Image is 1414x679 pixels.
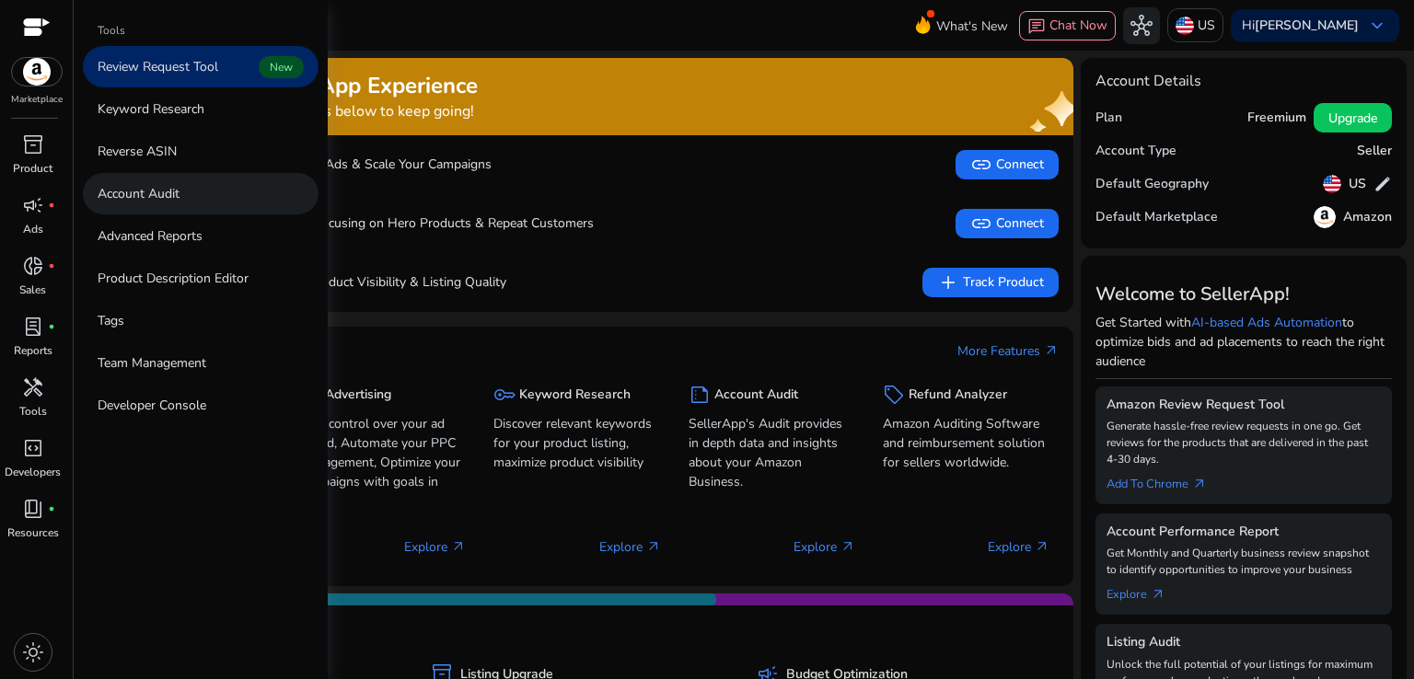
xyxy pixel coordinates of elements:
[98,269,249,288] p: Product Description Editor
[970,154,1044,176] span: Connect
[1349,177,1366,192] h5: US
[1191,314,1342,331] a: AI-based Ads Automation
[48,201,55,209] span: fiber_manual_record
[794,537,855,557] p: Explore
[840,539,855,554] span: arrow_outward
[48,262,55,270] span: fiber_manual_record
[5,464,61,480] p: Developers
[98,353,206,373] p: Team Management
[970,213,1044,235] span: Connect
[1095,283,1392,305] h3: Welcome to SellerApp!
[12,58,62,86] img: amazon.svg
[714,387,798,403] h5: Account Audit
[1107,545,1381,578] p: Get Monthly and Quarterly business review snapshot to identify opportunities to improve your busi...
[956,150,1059,179] button: linkConnect
[519,387,631,403] h5: Keyword Research
[1107,578,1180,604] a: Explorearrow_outward
[1242,19,1359,32] p: Hi
[1151,587,1165,602] span: arrow_outward
[1095,144,1176,159] h5: Account Type
[937,271,1044,293] span: Track Product
[98,311,124,330] p: Tags
[1255,17,1359,34] b: [PERSON_NAME]
[98,22,125,39] p: Tools
[98,184,180,203] p: Account Audit
[1198,9,1215,41] p: US
[909,387,1007,403] h5: Refund Analyzer
[22,316,44,338] span: lab_profile
[1107,635,1381,650] h5: Listing Audit
[883,384,905,406] span: sell
[1192,477,1207,491] span: arrow_outward
[48,505,55,512] span: fiber_manual_record
[493,414,660,472] p: Discover relevant keywords for your product listing, maximize product visibility
[22,437,44,459] span: code_blocks
[11,93,63,107] p: Marketplace
[1095,73,1201,90] h4: Account Details
[98,57,218,76] p: Review Request Tool
[1130,15,1153,37] span: hub
[14,342,52,359] p: Reports
[922,268,1059,297] button: addTrack Product
[451,539,466,554] span: arrow_outward
[98,142,177,161] p: Reverse ASIN
[48,323,55,330] span: fiber_manual_record
[325,387,391,403] h5: Advertising
[1027,17,1046,36] span: chat
[1107,397,1381,413] h5: Amazon Review Request Tool
[599,537,661,557] p: Explore
[98,226,203,246] p: Advanced Reports
[1095,313,1392,371] p: Get Started with to optimize bids and ad placements to reach the right audience
[22,194,44,216] span: campaign
[1107,524,1381,540] h5: Account Performance Report
[1366,15,1388,37] span: keyboard_arrow_down
[13,160,52,177] p: Product
[1314,103,1392,132] button: Upgrade
[1323,175,1341,193] img: us.svg
[1049,17,1107,34] span: Chat Now
[299,414,466,511] p: Take control over your ad spend, Automate your PPC Management, Optimize your campaigns with goals...
[22,498,44,520] span: book_4
[1095,177,1209,192] h5: Default Geography
[1314,206,1336,228] img: amazon.svg
[22,641,44,663] span: light_mode
[988,537,1049,557] p: Explore
[1357,144,1392,159] h5: Seller
[1176,17,1194,35] img: us.svg
[259,56,304,78] span: New
[956,209,1059,238] button: linkConnect
[957,341,1059,361] a: More Featuresarrow_outward
[22,376,44,398] span: handyman
[970,154,992,176] span: link
[22,255,44,277] span: donut_small
[1373,175,1392,193] span: edit
[1328,109,1377,128] span: Upgrade
[1035,539,1049,554] span: arrow_outward
[23,221,43,237] p: Ads
[19,282,46,298] p: Sales
[1107,418,1381,467] p: Generate hassle-free review requests in one go. Get reviews for the products that are delivered i...
[689,414,855,491] p: SellerApp's Audit provides in depth data and insights about your Amazon Business.
[970,213,992,235] span: link
[1095,110,1122,126] h5: Plan
[1019,11,1116,40] button: chatChat Now
[1095,210,1218,225] h5: Default Marketplace
[936,10,1008,42] span: What's New
[1107,467,1222,493] a: Add To Chrome
[1343,210,1392,225] h5: Amazon
[19,403,47,420] p: Tools
[937,271,959,293] span: add
[1044,343,1059,358] span: arrow_outward
[883,414,1049,472] p: Amazon Auditing Software and reimbursement solution for sellers worldwide.
[493,384,516,406] span: key
[404,537,466,557] p: Explore
[1247,110,1306,126] h5: Freemium
[22,133,44,155] span: inventory_2
[7,524,59,541] p: Resources
[129,213,594,233] p: Boost Sales by Focusing on Hero Products & Repeat Customers
[646,539,661,554] span: arrow_outward
[1123,7,1160,44] button: hub
[689,384,711,406] span: summarize
[98,396,206,415] p: Developer Console
[98,99,204,119] p: Keyword Research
